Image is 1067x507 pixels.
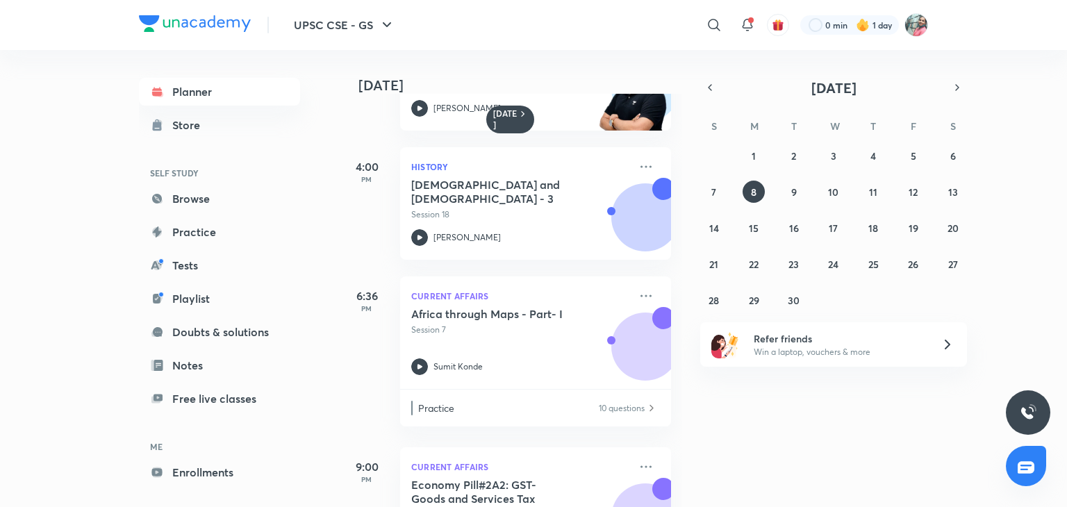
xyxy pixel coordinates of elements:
[749,294,759,307] abbr: September 29, 2025
[612,191,679,258] img: Avatar
[139,351,300,379] a: Notes
[595,307,671,403] img: unacademy
[743,253,765,275] button: September 22, 2025
[902,181,925,203] button: September 12, 2025
[788,294,800,307] abbr: September 30, 2025
[411,458,629,475] p: Current Affairs
[822,253,845,275] button: September 24, 2025
[911,119,916,133] abbr: Friday
[828,185,838,199] abbr: September 10, 2025
[411,324,629,336] p: Session 7
[822,217,845,239] button: September 17, 2025
[868,222,878,235] abbr: September 18, 2025
[358,77,685,94] h4: [DATE]
[904,13,928,37] img: Prerna Pathak
[339,158,395,175] h5: 4:00
[909,185,918,199] abbr: September 12, 2025
[948,222,959,235] abbr: September 20, 2025
[911,149,916,163] abbr: September 5, 2025
[339,175,395,183] p: PM
[869,185,877,199] abbr: September 11, 2025
[791,185,797,199] abbr: September 9, 2025
[830,119,840,133] abbr: Wednesday
[139,385,300,413] a: Free live classes
[595,49,671,144] img: unacademy
[411,178,584,206] h5: Jainism and Buddhism - 3
[828,258,838,271] abbr: September 24, 2025
[870,149,876,163] abbr: September 4, 2025
[139,318,300,346] a: Doubts & solutions
[418,401,597,415] p: Practice
[703,289,725,311] button: September 28, 2025
[754,346,925,358] p: Win a laptop, vouchers & more
[433,102,501,115] p: [PERSON_NAME]
[709,222,719,235] abbr: September 14, 2025
[709,258,718,271] abbr: September 21, 2025
[948,258,958,271] abbr: September 27, 2025
[339,475,395,483] p: PM
[772,19,784,31] img: avatar
[711,185,716,199] abbr: September 7, 2025
[703,217,725,239] button: September 14, 2025
[811,78,857,97] span: [DATE]
[711,119,717,133] abbr: Sunday
[829,222,838,235] abbr: September 17, 2025
[139,218,300,246] a: Practice
[139,458,300,486] a: Enrollments
[908,258,918,271] abbr: September 26, 2025
[743,181,765,203] button: September 8, 2025
[948,185,958,199] abbr: September 13, 2025
[433,360,483,373] p: Sumit Konde
[942,253,964,275] button: September 27, 2025
[783,181,805,203] button: September 9, 2025
[902,144,925,167] button: September 5, 2025
[909,222,918,235] abbr: September 19, 2025
[743,217,765,239] button: September 15, 2025
[139,111,300,139] a: Store
[791,119,797,133] abbr: Tuesday
[788,258,799,271] abbr: September 23, 2025
[339,458,395,475] h5: 9:00
[286,11,404,39] button: UPSC CSE - GS
[720,78,948,97] button: [DATE]
[703,253,725,275] button: September 21, 2025
[942,217,964,239] button: September 20, 2025
[751,185,756,199] abbr: September 8, 2025
[139,435,300,458] h6: ME
[172,117,208,133] div: Store
[902,253,925,275] button: September 26, 2025
[862,217,884,239] button: September 18, 2025
[493,108,518,131] h6: [DATE]
[868,258,879,271] abbr: September 25, 2025
[1020,404,1036,421] img: ttu
[752,149,756,163] abbr: September 1, 2025
[646,401,657,415] img: Practice available
[942,181,964,203] button: September 13, 2025
[411,158,629,175] p: History
[703,181,725,203] button: September 7, 2025
[783,217,805,239] button: September 16, 2025
[139,15,251,32] img: Company Logo
[139,78,300,106] a: Planner
[783,253,805,275] button: September 23, 2025
[902,217,925,239] button: September 19, 2025
[433,231,501,244] p: [PERSON_NAME]
[411,478,584,506] h5: Economy Pill#2A2: GST- Goods and Services Tax
[950,119,956,133] abbr: Saturday
[862,144,884,167] button: September 4, 2025
[139,285,300,313] a: Playlist
[789,222,799,235] abbr: September 16, 2025
[411,208,629,221] p: Session 18
[743,289,765,311] button: September 29, 2025
[339,288,395,304] h5: 6:36
[139,185,300,213] a: Browse
[711,331,739,358] img: referral
[139,15,251,35] a: Company Logo
[822,181,845,203] button: September 10, 2025
[743,144,765,167] button: September 1, 2025
[870,119,876,133] abbr: Thursday
[942,144,964,167] button: September 6, 2025
[139,251,300,279] a: Tests
[599,401,645,415] p: 10 questions
[950,149,956,163] abbr: September 6, 2025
